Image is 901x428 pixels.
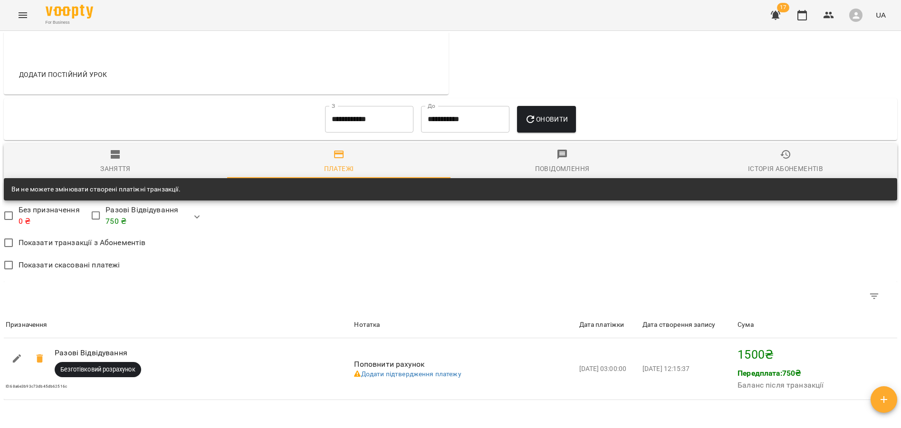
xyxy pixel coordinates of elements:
[11,181,181,198] div: Ви не можете змінювати створені платіжні транзакції.
[579,319,639,331] span: Дата платіжки
[777,3,789,12] span: 17
[738,346,895,364] p: 1500 ₴
[6,384,67,389] span: ID: 68a6e3b93c73db45db62516c
[6,319,48,331] div: Призначення
[19,69,107,80] span: Додати постійний урок
[579,319,624,331] div: Дата платіжки
[354,360,424,369] span: Поповнити рахунок
[748,163,823,174] div: Історія абонементів
[354,319,575,331] span: Нотатка
[525,114,568,125] span: Оновити
[738,319,895,331] span: Сума
[4,281,897,312] div: Table Toolbar
[642,319,715,331] div: Sort
[354,319,380,331] div: Нотатка
[863,285,886,308] button: Фільтр
[6,319,48,331] div: Sort
[105,216,178,227] p: 750 ₴
[324,163,354,174] div: Платежі
[19,216,80,227] p: 0 ₴
[535,163,590,174] div: Повідомлення
[642,319,715,331] div: Дата створення запису
[738,368,824,379] p: Передплата: 750 ₴
[19,204,80,227] span: Без призначення
[29,347,51,370] span: 1500₴ Скасувати транзакцію?
[738,319,754,331] div: Sort
[876,10,886,20] span: UA
[55,347,283,359] p: Разові Відвідування
[46,19,93,26] span: For Business
[6,319,350,331] span: Призначення
[46,5,93,19] img: Voopty Logo
[105,204,178,227] span: Разові Відвідування
[354,370,461,378] a: Додати підтвердження платежу
[738,319,754,331] div: Сума
[55,365,141,374] span: Безготівковий розрахунок
[100,163,131,174] div: Заняття
[19,237,146,248] span: Показати транзакції з Абонементів
[579,365,626,372] span: [DATE] 03:00:00
[19,259,120,271] span: Показати скасовані платежі
[15,66,111,83] button: Додати постійний урок
[354,319,380,331] div: Sort
[872,6,890,24] button: UA
[579,319,624,331] div: Sort
[642,365,690,372] span: [DATE] 12:15:37
[517,106,575,133] button: Оновити
[11,4,34,27] button: Menu
[642,319,734,331] span: Дата створення запису
[738,379,824,392] h6: Баланс після транзакції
